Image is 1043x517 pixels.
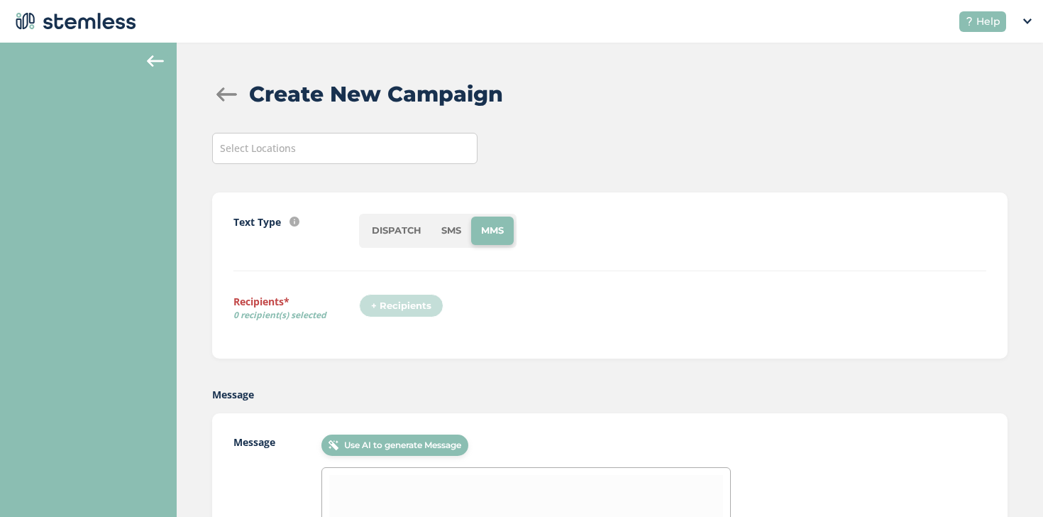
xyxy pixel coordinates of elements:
[233,214,281,229] label: Text Type
[233,294,359,327] label: Recipients*
[321,435,468,456] button: Use AI to generate Message
[972,449,1043,517] iframe: Chat Widget
[11,7,136,36] img: logo-dark-0685b13c.svg
[344,439,461,452] span: Use AI to generate Message
[147,55,164,67] img: icon-arrow-back-accent-c549486e.svg
[431,217,471,245] li: SMS
[289,217,299,227] img: icon-info-236977d2.svg
[976,14,1000,29] span: Help
[249,78,503,110] h2: Create New Campaign
[362,217,431,245] li: DISPATCH
[220,141,296,155] span: Select Locations
[212,387,254,402] label: Message
[471,217,514,245] li: MMS
[1023,18,1032,24] img: icon_down-arrow-small-66adaf34.svg
[965,17,973,26] img: icon-help-white-03924b79.svg
[233,309,359,322] span: 0 recipient(s) selected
